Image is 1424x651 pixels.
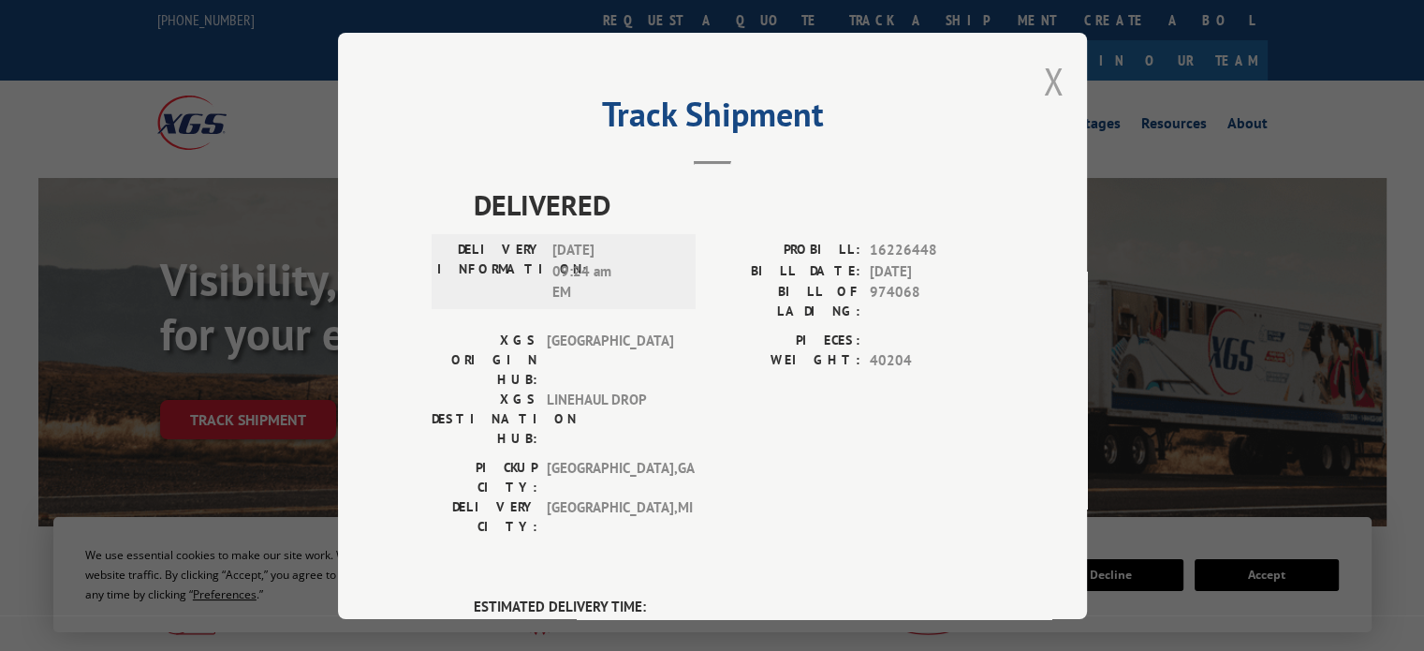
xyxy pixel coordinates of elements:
label: BILL OF LADING: [712,282,860,321]
label: ESTIMATED DELIVERY TIME: [474,597,993,618]
label: XGS DESTINATION HUB: [432,390,537,449]
label: PIECES: [712,331,860,350]
label: WEIGHT: [712,350,860,372]
span: 974068 [870,282,993,321]
span: [GEOGRAPHIC_DATA] [547,331,673,390]
button: Close modal [1043,56,1064,106]
h2: Track Shipment [432,101,993,137]
span: [GEOGRAPHIC_DATA] , GA [547,458,673,497]
label: PROBILL: [712,240,860,261]
span: [GEOGRAPHIC_DATA] , MI [547,497,673,537]
label: PICKUP CITY: [432,458,537,497]
span: [DATE] [870,260,993,282]
span: DELIVERED [474,184,993,226]
span: 40204 [870,350,993,372]
label: XGS ORIGIN HUB: [432,331,537,390]
span: 16226448 [870,240,993,261]
span: [DATE] 09:24 am EM [552,240,679,303]
label: BILL DATE: [712,260,860,282]
label: DELIVERY INFORMATION: [437,240,543,303]
span: LINEHAUL DROP [547,390,673,449]
label: DELIVERY CITY: [432,497,537,537]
